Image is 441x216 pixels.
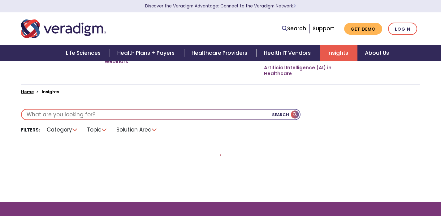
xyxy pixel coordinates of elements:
a: Discover the Veradigm Advantage: Connect to the Veradigm NetworkLearn More [145,3,296,9]
a: Search [282,24,306,33]
img: Veradigm logo [21,19,106,39]
li: Filters: [21,127,40,133]
a: Life Sciences [58,45,110,61]
a: About Us [357,45,396,61]
a: Home [21,89,34,95]
li: Topic [83,125,111,135]
a: Webinars [105,58,128,65]
a: Insights [320,45,357,61]
a: Artificial Intelligence (AI) in Healthcare [264,65,337,77]
a: Support [313,25,334,32]
a: Login [388,23,417,35]
button: Search [272,110,300,119]
span: Learn More [293,3,296,9]
a: Payer Provider Relationships Guide [264,50,337,62]
a: Health Plans + Payers [110,45,184,61]
a: Healthcare Providers [184,45,257,61]
input: What are you looking for? [22,110,300,119]
li: Solution Area [113,125,161,135]
a: Health IT Vendors [257,45,320,61]
li: Category [43,125,82,135]
a: Get Demo [344,23,382,35]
